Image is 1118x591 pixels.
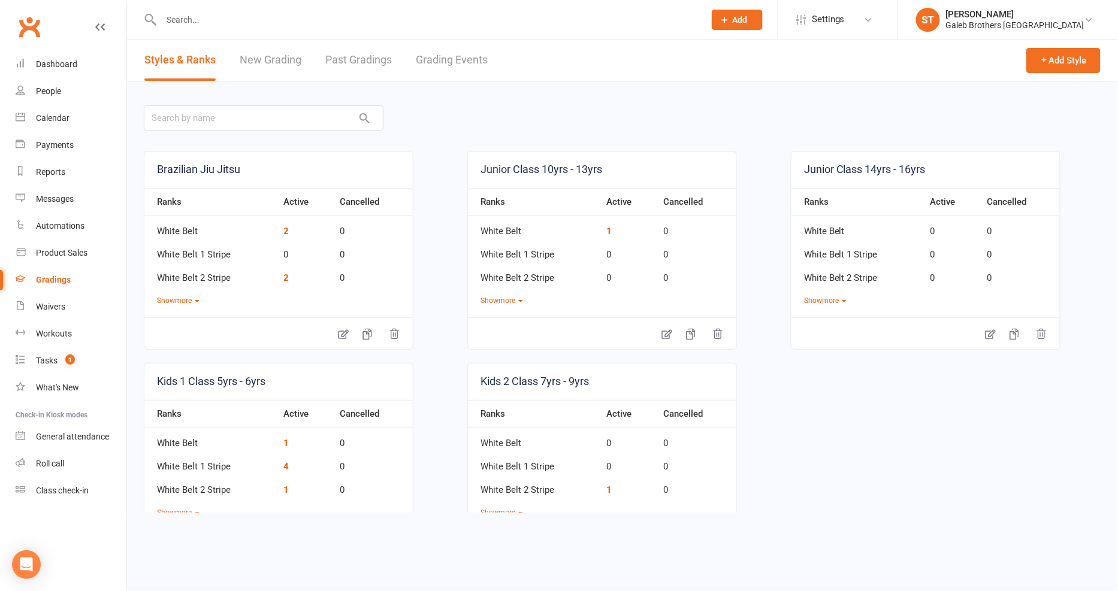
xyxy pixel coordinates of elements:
a: People [16,78,126,105]
td: White Belt 1 Stripe [468,451,601,474]
div: Dashboard [36,59,77,69]
th: Active [277,400,334,428]
th: Active [277,188,334,216]
td: 0 [658,451,737,474]
div: Galeb Brothers [GEOGRAPHIC_DATA] [946,20,1084,31]
a: Roll call [16,450,126,477]
td: 0 [601,451,658,474]
td: White Belt [144,428,277,451]
a: Workouts [16,320,126,347]
button: Add Style [1026,48,1101,73]
a: Dashboard [16,51,126,78]
td: White Belt [144,216,277,239]
div: Calendar [36,113,70,123]
div: Roll call [36,459,64,468]
td: White Belt 2 Stripe [144,262,277,286]
a: Junior Class 14yrs - 16yrs [791,151,1060,188]
td: White Belt 1 Stripe [144,239,277,262]
th: Active [601,188,658,216]
div: [PERSON_NAME] [946,9,1084,20]
a: Payments [16,132,126,159]
a: Brazilian Jiu Jitsu [144,151,413,188]
td: White Belt 1 Stripe [468,239,601,262]
th: Ranks [144,188,277,216]
th: Ranks [468,188,601,216]
a: 1 [607,484,612,495]
button: Showmore [157,295,200,307]
td: 0 [658,239,737,262]
td: 0 [334,451,413,474]
a: Kids 2 Class 7yrs - 9yrs [468,363,736,400]
span: 1 [65,354,75,365]
td: 0 [658,216,737,239]
td: 0 [924,216,981,239]
div: General attendance [36,432,109,441]
td: White Belt [468,428,601,451]
button: Showmore [481,295,523,307]
td: 0 [658,262,737,286]
td: White Belt [468,216,601,239]
a: Past Gradings [325,40,392,81]
td: White Belt 2 Stripe [144,474,277,498]
td: White Belt 2 Stripe [791,262,924,286]
div: People [36,86,61,96]
button: Showmore [157,507,200,519]
td: White Belt 1 Stripe [791,239,924,262]
a: Automations [16,213,126,240]
div: Class check-in [36,486,89,495]
div: Tasks [36,356,58,365]
a: Styles & Ranks [144,40,216,81]
th: Cancelled [658,188,737,216]
a: 1 [607,226,612,237]
td: 0 [334,428,413,451]
a: Clubworx [14,12,44,42]
td: 0 [334,474,413,498]
a: 1 [283,484,289,495]
div: ST [916,8,940,32]
a: Kids 1 Class 5yrs - 6yrs [144,363,413,400]
th: Active [924,188,981,216]
td: White Belt [791,216,924,239]
a: What's New [16,374,126,401]
a: Product Sales [16,240,126,266]
th: Ranks [468,400,601,428]
td: White Belt 1 Stripe [144,451,277,474]
div: Payments [36,140,74,150]
th: Cancelled [981,188,1060,216]
a: 4 [283,461,289,472]
button: Add [712,10,763,30]
div: Product Sales [36,248,87,257]
div: Reports [36,167,65,177]
td: 0 [658,428,737,451]
td: 0 [924,262,981,286]
input: Search by name [144,105,383,131]
th: Ranks [791,188,924,216]
a: Reports [16,159,126,186]
button: Showmore [804,295,847,307]
a: Calendar [16,105,126,132]
td: 0 [277,239,334,262]
th: Cancelled [334,188,413,216]
td: 0 [924,239,981,262]
span: Add [733,15,748,25]
td: White Belt 2 Stripe [468,262,601,286]
a: Grading Events [416,40,488,81]
div: What's New [36,383,79,392]
div: Gradings [36,275,71,284]
th: Ranks [144,400,277,428]
td: 0 [658,474,737,498]
button: Showmore [481,507,523,519]
div: Messages [36,194,74,204]
td: White Belt 2 Stripe [468,474,601,498]
input: Search... [158,11,696,28]
td: 0 [981,216,1060,239]
th: Active [601,400,658,428]
a: Waivers [16,293,126,320]
div: Workouts [36,329,72,338]
td: 0 [981,262,1060,286]
div: Waivers [36,302,65,311]
th: Cancelled [658,400,737,428]
a: New Grading [240,40,301,81]
td: 0 [601,262,658,286]
td: 0 [334,216,413,239]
